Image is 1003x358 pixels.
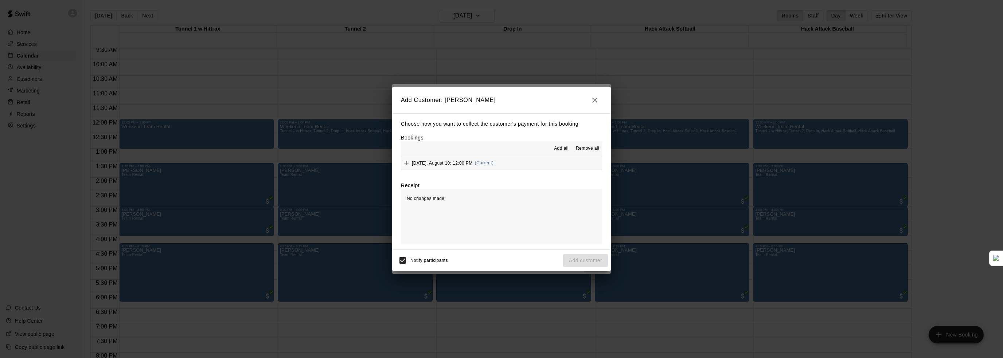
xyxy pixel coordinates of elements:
[410,258,448,263] span: Notify participants
[475,160,494,165] span: (Current)
[554,145,569,152] span: Add all
[401,156,602,170] button: Add[DATE], August 10: 12:00 PM(Current)
[401,135,424,141] label: Bookings
[576,145,599,152] span: Remove all
[401,119,602,129] p: Choose how you want to collect the customer's payment for this booking
[392,87,611,113] h2: Add Customer: [PERSON_NAME]
[993,255,1000,261] img: Detect Auto
[412,160,473,165] span: [DATE], August 10: 12:00 PM
[407,196,444,201] span: No changes made
[550,143,573,154] button: Add all
[401,182,419,189] label: Receipt
[573,143,602,154] button: Remove all
[401,160,412,165] span: Add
